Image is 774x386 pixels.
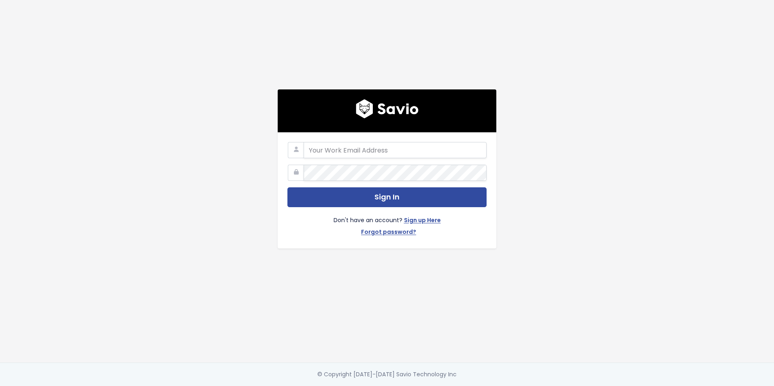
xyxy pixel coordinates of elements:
[287,207,487,239] div: Don't have an account?
[404,215,441,227] a: Sign up Here
[304,142,487,158] input: Your Work Email Address
[356,99,419,119] img: logo600x187.a314fd40982d.png
[317,369,457,380] div: © Copyright [DATE]-[DATE] Savio Technology Inc
[287,187,487,207] button: Sign In
[361,227,416,239] a: Forgot password?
